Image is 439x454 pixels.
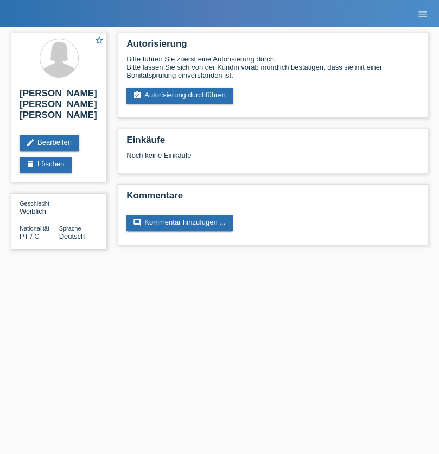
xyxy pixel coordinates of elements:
[20,225,49,232] span: Nationalität
[133,91,142,99] i: assignment_turned_in
[26,160,35,169] i: delete
[126,55,419,79] div: Bitte führen Sie zuerst eine Autorisierung durch. Bitte lassen Sie sich von der Kundin vorab münd...
[59,225,81,232] span: Sprache
[126,88,233,104] a: assignment_turned_inAutorisierung durchführen
[412,10,434,17] a: menu
[94,35,104,45] i: star_border
[20,135,79,151] a: editBearbeiten
[126,39,419,55] h2: Autorisierung
[20,200,49,207] span: Geschlecht
[20,88,98,126] h2: [PERSON_NAME] [PERSON_NAME] [PERSON_NAME]
[94,35,104,47] a: star_border
[20,157,72,173] a: deleteLöschen
[26,138,35,147] i: edit
[126,215,233,231] a: commentKommentar hinzufügen ...
[417,9,428,20] i: menu
[20,232,40,240] span: Portugal / C / 09.10.2021
[126,135,419,151] h2: Einkäufe
[59,232,85,240] span: Deutsch
[133,218,142,227] i: comment
[126,190,419,207] h2: Kommentare
[126,151,419,167] div: Noch keine Einkäufe
[20,199,59,215] div: Weiblich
